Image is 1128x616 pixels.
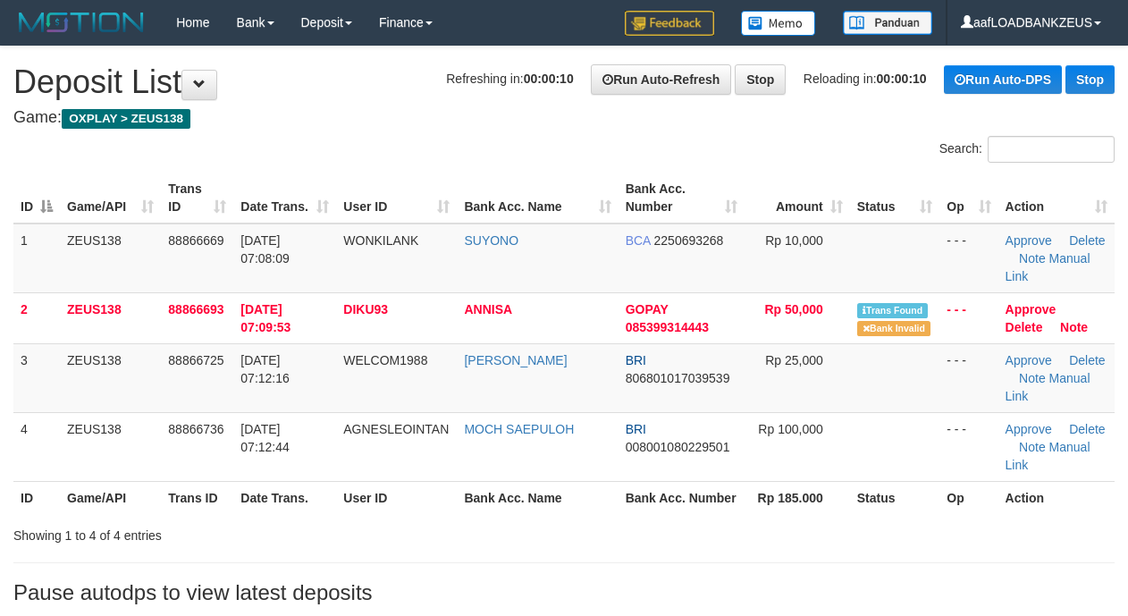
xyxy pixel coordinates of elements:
[1019,371,1046,385] a: Note
[735,64,786,95] a: Stop
[1006,440,1090,472] a: Manual Link
[758,422,822,436] span: Rp 100,000
[1019,440,1046,454] a: Note
[60,343,161,412] td: ZEUS138
[446,72,573,86] span: Refreshing in:
[998,481,1115,514] th: Action
[1065,65,1115,94] a: Stop
[939,412,998,481] td: - - -
[464,233,518,248] a: SUYONO
[457,481,618,514] th: Bank Acc. Name
[850,173,940,224] th: Status: activate to sort column ascending
[168,353,223,367] span: 88866725
[939,173,998,224] th: Op: activate to sort column ascending
[1060,320,1088,334] a: Note
[168,422,223,436] span: 88866736
[764,302,822,316] span: Rp 50,000
[343,233,418,248] span: WONKILANK
[1069,233,1105,248] a: Delete
[626,320,709,334] span: Copy 085399314443 to clipboard
[944,65,1062,94] a: Run Auto-DPS
[804,72,927,86] span: Reloading in:
[619,481,745,514] th: Bank Acc. Number
[1069,353,1105,367] a: Delete
[939,343,998,412] td: - - -
[13,343,60,412] td: 3
[1006,353,1052,367] a: Approve
[1069,422,1105,436] a: Delete
[336,481,457,514] th: User ID
[857,303,929,318] span: Similar transaction found
[857,321,930,336] span: Bank is not match
[60,224,161,293] td: ZEUS138
[336,173,457,224] th: User ID: activate to sort column ascending
[60,412,161,481] td: ZEUS138
[765,353,823,367] span: Rp 25,000
[939,136,1115,163] label: Search:
[626,233,651,248] span: BCA
[240,302,290,334] span: [DATE] 07:09:53
[626,353,646,367] span: BRI
[168,302,223,316] span: 88866693
[626,440,730,454] span: Copy 008001080229501 to clipboard
[13,292,60,343] td: 2
[939,224,998,293] td: - - -
[13,519,457,544] div: Showing 1 to 4 of 4 entries
[1006,422,1052,436] a: Approve
[591,64,731,95] a: Run Auto-Refresh
[457,173,618,224] th: Bank Acc. Name: activate to sort column ascending
[343,302,388,316] span: DIKU93
[13,109,1115,127] h4: Game:
[464,302,512,316] a: ANNISA
[240,353,290,385] span: [DATE] 07:12:16
[524,72,574,86] strong: 00:00:10
[939,292,998,343] td: - - -
[240,422,290,454] span: [DATE] 07:12:44
[619,173,745,224] th: Bank Acc. Number: activate to sort column ascending
[60,481,161,514] th: Game/API
[168,233,223,248] span: 88866669
[765,233,823,248] span: Rp 10,000
[13,9,149,36] img: MOTION_logo.png
[240,233,290,266] span: [DATE] 07:08:09
[464,422,574,436] a: MOCH SAEPULOH
[1019,251,1046,266] a: Note
[998,173,1115,224] th: Action: activate to sort column ascending
[62,109,190,129] span: OXPLAY > ZEUS138
[939,481,998,514] th: Op
[161,481,233,514] th: Trans ID
[13,64,1115,100] h1: Deposit List
[877,72,927,86] strong: 00:00:10
[13,173,60,224] th: ID: activate to sort column descending
[745,481,850,514] th: Rp 185.000
[625,11,714,36] img: Feedback.jpg
[626,371,730,385] span: Copy 806801017039539 to clipboard
[343,422,449,436] span: AGNESLEOINTAN
[1006,371,1090,403] a: Manual Link
[843,11,932,35] img: panduan.png
[1006,320,1043,334] a: Delete
[464,353,567,367] a: [PERSON_NAME]
[850,481,940,514] th: Status
[233,173,336,224] th: Date Trans.: activate to sort column ascending
[741,11,816,36] img: Button%20Memo.svg
[13,581,1115,604] h3: Pause autodps to view latest deposits
[745,173,850,224] th: Amount: activate to sort column ascending
[988,136,1115,163] input: Search:
[161,173,233,224] th: Trans ID: activate to sort column ascending
[60,173,161,224] th: Game/API: activate to sort column ascending
[1006,302,1056,316] a: Approve
[626,302,669,316] span: GOPAY
[233,481,336,514] th: Date Trans.
[626,422,646,436] span: BRI
[343,353,427,367] span: WELCOM1988
[654,233,724,248] span: Copy 2250693268 to clipboard
[13,224,60,293] td: 1
[1006,233,1052,248] a: Approve
[1006,251,1090,283] a: Manual Link
[13,412,60,481] td: 4
[60,292,161,343] td: ZEUS138
[13,481,60,514] th: ID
